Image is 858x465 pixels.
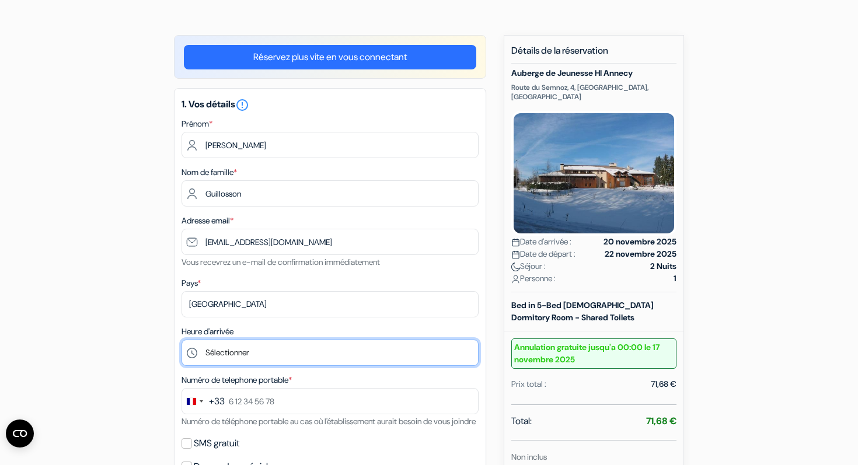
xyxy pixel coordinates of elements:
[182,118,212,130] label: Prénom
[182,326,233,338] label: Heure d'arrivée
[511,300,654,323] b: Bed in 5-Bed [DEMOGRAPHIC_DATA] Dormitory Room - Shared Toilets
[182,389,225,414] button: Change country, selected France (+33)
[511,260,546,272] span: Séjour :
[511,338,676,369] small: Annulation gratuite jusqu'a 00:00 le 17 novembre 2025
[184,45,476,69] a: Réservez plus vite en vous connectant
[604,236,676,248] strong: 20 novembre 2025
[605,248,676,260] strong: 22 novembre 2025
[511,414,532,428] span: Total:
[674,272,676,285] strong: 1
[182,374,292,386] label: Numéro de telephone portable
[650,260,676,272] strong: 2 Nuits
[511,248,576,260] span: Date de départ :
[651,378,676,390] div: 71,68 €
[6,419,34,447] button: Ouvrir le widget CMP
[182,180,479,207] input: Entrer le nom de famille
[182,215,233,227] label: Adresse email
[511,238,520,247] img: calendar.svg
[511,68,676,78] h5: Auberge de Jeunesse HI Annecy
[511,83,676,102] p: Route du Semnoz, 4, [GEOGRAPHIC_DATA], [GEOGRAPHIC_DATA]
[182,388,479,414] input: 6 12 34 56 78
[511,263,520,271] img: moon.svg
[511,250,520,259] img: calendar.svg
[511,272,556,285] span: Personne :
[511,452,547,462] small: Non inclus
[182,257,380,267] small: Vous recevrez un e-mail de confirmation immédiatement
[194,435,239,452] label: SMS gratuit
[511,236,571,248] span: Date d'arrivée :
[182,98,479,112] h5: 1. Vos détails
[511,378,546,390] div: Prix total :
[646,415,676,427] strong: 71,68 €
[209,394,225,408] div: +33
[511,45,676,64] h5: Détails de la réservation
[182,132,479,158] input: Entrez votre prénom
[235,98,249,110] a: error_outline
[182,166,237,179] label: Nom de famille
[182,229,479,255] input: Entrer adresse e-mail
[182,416,476,426] small: Numéro de téléphone portable au cas où l'établissement aurait besoin de vous joindre
[182,277,201,289] label: Pays
[235,98,249,112] i: error_outline
[511,275,520,284] img: user_icon.svg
